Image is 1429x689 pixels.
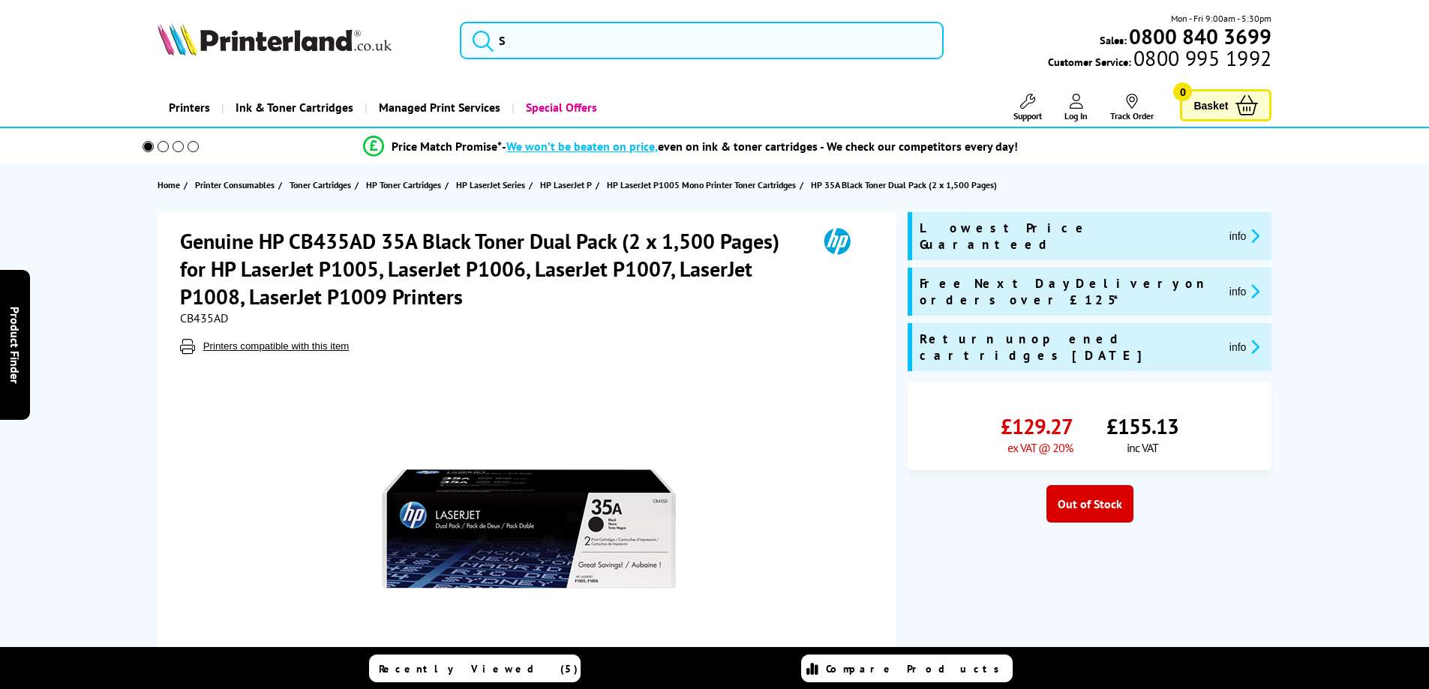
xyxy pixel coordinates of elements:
[1225,283,1265,300] button: promo-description
[1173,82,1192,101] span: 0
[1064,94,1088,121] a: Log In
[236,88,353,127] span: Ink & Toner Cartridges
[1064,110,1088,121] span: Log In
[811,177,997,193] span: HP 35A Black Toner Dual Pack (2 x 1,500 Pages)
[1193,95,1228,115] span: Basket
[460,22,944,59] input: S
[540,177,592,193] span: HP LaserJet P
[195,177,278,193] a: Printer Consumables
[512,88,608,127] a: Special Offers
[801,655,1013,682] a: Compare Products
[920,275,1217,308] span: Free Next Day Delivery on orders over £125*
[382,384,676,678] img: HP CB435AD 35A Black Toner Dual Pack (2 x 1,500 Pages)
[290,177,351,193] span: Toner Cartridges
[803,227,872,255] img: HP
[1100,33,1127,47] span: Sales:
[195,177,275,193] span: Printer Consumables
[8,306,23,383] span: Product Finder
[1001,412,1073,440] span: £129.27
[506,139,658,154] span: We won’t be beaten on price,
[366,177,441,193] span: HP Toner Cartridges
[1013,94,1042,121] a: Support
[158,177,180,193] span: Home
[158,177,184,193] a: Home
[1046,485,1133,523] div: Out of Stock
[607,177,800,193] a: HP LaserJet P1005 Mono Printer Toner Cartridges
[1127,440,1158,455] span: inc VAT
[158,22,442,58] a: Printerland Logo
[1225,227,1265,244] button: promo-description
[1171,11,1271,25] span: Mon - Fri 9:00am - 5:30pm
[180,227,803,310] h1: Genuine HP CB435AD 35A Black Toner Dual Pack (2 x 1,500 Pages) for HP LaserJet P1005, LaserJet P1...
[122,133,1260,160] li: modal_Promise
[1225,338,1265,355] button: promo-description
[290,177,355,193] a: Toner Cartridges
[920,331,1217,364] span: Return unopened cartridges [DATE]
[369,655,581,682] a: Recently Viewed (5)
[392,139,502,154] span: Price Match Promise*
[1013,110,1042,121] span: Support
[379,662,578,676] span: Recently Viewed (5)
[221,88,365,127] a: Ink & Toner Cartridges
[180,310,228,325] span: CB435AD
[920,220,1217,253] span: Lowest Price Guaranteed
[1110,94,1154,121] a: Track Order
[199,340,354,352] button: Printers compatible with this item
[1131,51,1271,65] span: 0800 995 1992
[607,177,796,193] span: HP LaserJet P1005 Mono Printer Toner Cartridges
[366,177,445,193] a: HP Toner Cartridges
[502,139,1018,154] div: - even on ink & toner cartridges - We check our competitors every day!
[826,662,1007,676] span: Compare Products
[456,177,525,193] span: HP LaserJet Series
[1048,51,1271,69] span: Customer Service:
[540,177,596,193] a: HP LaserJet P
[158,88,221,127] a: Printers
[1129,22,1271,50] b: 0800 840 3699
[1007,440,1073,455] span: ex VAT @ 20%
[456,177,529,193] a: HP LaserJet Series
[365,88,512,127] a: Managed Print Services
[1180,89,1271,121] a: Basket 0
[158,22,392,55] img: Printerland Logo
[811,177,1001,193] a: HP 35A Black Toner Dual Pack (2 x 1,500 Pages)
[1106,412,1178,440] span: £155.13
[1127,29,1271,43] a: 0800 840 3699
